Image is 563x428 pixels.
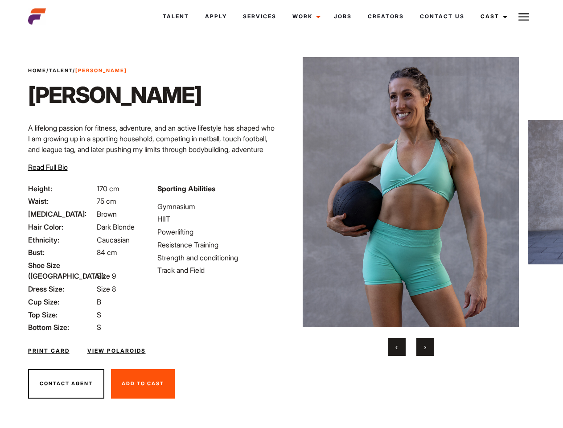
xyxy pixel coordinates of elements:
span: Dress Size: [28,284,95,294]
span: Add To Cast [122,380,164,387]
span: Size 8 [97,284,116,293]
a: Jobs [326,4,360,29]
img: cropped-aefm-brand-fav-22-square.png [28,8,46,25]
a: View Polaroids [87,347,146,355]
span: Read Full Bio [28,163,68,172]
span: Top Size: [28,309,95,320]
strong: Sporting Abilities [157,184,215,193]
span: Height: [28,183,95,194]
span: B [97,297,101,306]
span: 75 cm [97,197,116,206]
li: Track and Field [157,265,276,276]
li: Strength and conditioning [157,252,276,263]
a: Cast [473,4,513,29]
a: Home [28,67,46,74]
li: Resistance Training [157,239,276,250]
a: Print Card [28,347,70,355]
span: Dark Blonde [97,222,135,231]
button: Add To Cast [111,369,175,399]
span: Waist: [28,196,95,206]
span: Brown [97,210,117,218]
img: Burger icon [518,12,529,22]
p: A lifelong passion for fitness, adventure, and an active lifestyle has shaped who I am growing up... [28,123,276,165]
a: Services [235,4,284,29]
span: S [97,323,101,332]
span: Bust: [28,247,95,258]
li: Powerlifting [157,226,276,237]
span: Caucasian [97,235,130,244]
span: S [97,310,101,319]
span: 170 cm [97,184,119,193]
span: Size 9 [97,272,116,280]
li: HIIT [157,214,276,224]
h1: [PERSON_NAME] [28,82,201,108]
span: Shoe Size ([GEOGRAPHIC_DATA]): [28,260,95,281]
span: Previous [395,342,398,351]
a: Creators [360,4,412,29]
a: Work [284,4,326,29]
li: Gymnasium [157,201,276,212]
a: Talent [155,4,197,29]
a: Talent [49,67,73,74]
a: Contact Us [412,4,473,29]
strong: [PERSON_NAME] [75,67,127,74]
span: Ethnicity: [28,235,95,245]
a: Apply [197,4,235,29]
span: Bottom Size: [28,322,95,333]
span: Next [424,342,426,351]
span: Hair Color: [28,222,95,232]
span: Cup Size: [28,296,95,307]
button: Contact Agent [28,369,104,399]
button: Read Full Bio [28,162,68,173]
span: 84 cm [97,248,117,257]
span: / / [28,67,127,74]
span: [MEDICAL_DATA]: [28,209,95,219]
